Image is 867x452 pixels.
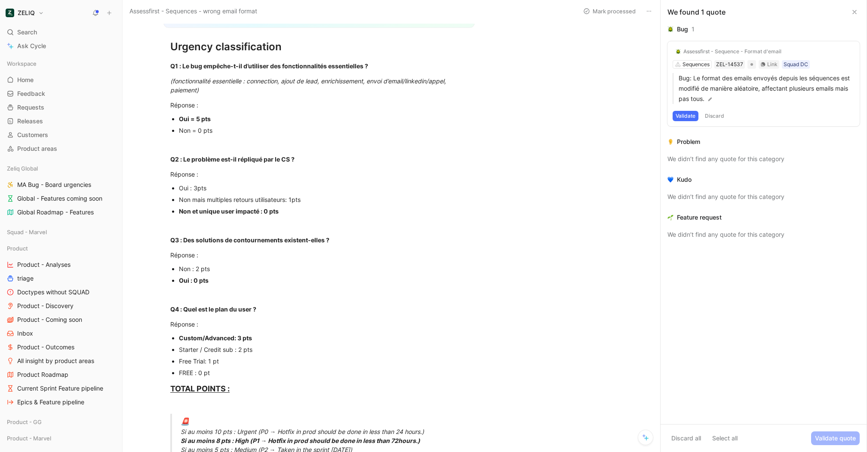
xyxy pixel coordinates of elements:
div: Product - GG [3,415,119,431]
h1: ZELIQ [18,9,35,17]
a: Product - Analyses [3,258,119,271]
span: Inbox [17,329,33,338]
span: All insight by product areas [17,357,94,365]
div: Kudo [677,174,692,185]
strong: Non et unique user impacté : 0 pts [179,208,279,215]
span: Product - Discovery [17,302,74,310]
button: Discard [702,111,727,121]
span: Product - Analyses [17,260,71,269]
button: Validate [673,111,698,121]
a: Customers [3,128,119,141]
a: Requests [3,101,119,114]
span: Current Sprint Feature pipeline [17,384,103,393]
div: Search [3,26,119,39]
span: Global - Features coming soon [17,194,102,203]
button: Validate quote [811,431,860,445]
p: Bug: Le format des emails envoyés depuis les séquences est modifié de manière aléatoire, affectan... [679,73,855,104]
span: Product areas [17,144,57,153]
button: Select all [708,431,741,445]
span: Product - Coming soon [17,315,82,324]
div: Product - GG [3,415,119,428]
span: Product - Outcomes [17,343,74,351]
div: Réponse : [170,320,468,329]
a: triage [3,272,119,285]
span: Doctypes without SQUAD [17,288,89,296]
strong: Q2 : Le problème est-il répliqué par le CS ? [170,156,295,163]
span: Workspace [7,59,37,68]
a: Product areas [3,142,119,155]
span: Product [7,244,28,253]
img: 🪲 [667,26,673,32]
span: Product - GG [7,418,42,426]
span: Home [17,76,34,84]
strong: Oui = 5 pts [179,115,211,122]
span: 🚨 [181,417,190,426]
div: Zeliq Global [3,162,119,175]
a: Ask Cycle [3,40,119,52]
a: Inbox [3,327,119,340]
span: Assessfirst - Sequences - wrong email format [129,6,257,16]
div: Product - Marvel [3,432,119,447]
strong: Q4 : Quel est le plan du user ? [170,305,256,313]
strong: Custom/Advanced: 3 pts [179,334,252,342]
a: MA Bug - Board urgencies [3,178,119,191]
div: FREE : 0 pt [179,368,468,377]
div: Free Trial: 1 pt [179,357,468,366]
button: Mark processed [579,5,639,17]
button: Discard all [667,431,705,445]
a: Feedback [3,87,119,100]
div: We didn’t find any quote for this category [667,192,860,202]
a: Product Roadmap [3,368,119,381]
div: We didn’t find any quote for this category [667,154,860,164]
div: Urgency classification [170,39,468,55]
img: 🌱 [667,214,673,220]
button: ZELIQZELIQ [3,7,46,19]
span: Product Roadmap [17,370,68,379]
a: Product - Discovery [3,299,119,312]
div: Zeliq GlobalMA Bug - Board urgenciesGlobal - Features coming soonGlobal Roadmap - Features [3,162,119,219]
a: Releases [3,115,119,128]
div: Problem [677,137,700,147]
a: Home [3,73,119,86]
div: Squad - Marvel [3,226,119,241]
span: Squad - Marvel [7,228,47,236]
a: Doctypes without SQUAD [3,286,119,299]
div: Workspace [3,57,119,70]
a: Product - Coming soon [3,313,119,326]
div: 1 [692,24,695,34]
img: pen.svg [707,96,713,102]
div: Starter / Credit sub : 2 pts [179,345,468,354]
div: Squad - Marvel [3,226,119,238]
span: Customers [17,131,48,139]
strong: Q1 : Le bug empêche-t-il d’utiliser des fonctionnalités essentielles ? [170,62,368,70]
span: triage [17,274,34,283]
a: Global - Features coming soon [3,192,119,205]
div: Non mais multiples retours utilisateurs: 1pts [179,195,468,204]
div: Non : 2 pts [179,264,468,273]
div: We didn’t find any quote for this category [667,229,860,240]
div: Non = 0 pts [179,126,468,135]
strong: Q3 : Des solutions de contournements existent-elles ? [170,236,329,244]
span: Requests [17,103,44,112]
div: Oui : 3pts [179,183,468,192]
div: Feature request [677,212,722,223]
span: Search [17,27,37,37]
a: Epics & Feature pipeline [3,396,119,409]
div: ProductProduct - AnalysestriageDoctypes without SQUADProduct - DiscoveryProduct - Coming soonInbo... [3,242,119,409]
strong: Si au moins 8 pts : High (P1 → Hotfix in prod should be done in less than 72hours.) [181,437,420,444]
div: Bug [677,24,688,34]
div: Product [3,242,119,255]
img: 👂 [667,139,673,145]
a: All insight by product areas [3,354,119,367]
div: We found 1 quote [667,7,726,17]
img: ZELIQ [6,9,14,17]
a: Product - Outcomes [3,341,119,354]
button: 🪲Assessfirst - Sequence - Format d'email [673,46,784,57]
span: Ask Cycle [17,41,46,51]
span: Feedback [17,89,45,98]
img: 💙 [667,177,673,183]
div: Réponse : [170,101,468,110]
img: 🪲 [676,49,681,54]
span: MA Bug - Board urgencies [17,180,91,189]
u: TOTAL POINTS : [170,384,230,393]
